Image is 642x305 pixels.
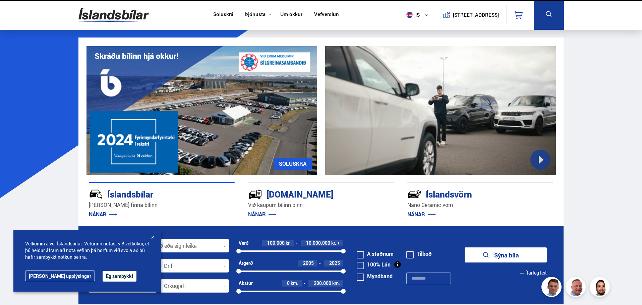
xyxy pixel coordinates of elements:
a: [STREET_ADDRESS] [437,5,503,24]
a: Um okkur [280,11,302,18]
img: nhp88E3Fdnt1Opn2.png [591,278,611,298]
span: kr. [286,240,291,246]
img: svg+xml;base64,PHN2ZyB4bWxucz0iaHR0cDovL3d3dy53My5vcmcvMjAwMC9zdmciIHdpZHRoPSI1MTIiIGhlaWdodD0iNT... [406,12,413,18]
span: + [337,240,340,246]
span: km. [291,281,298,286]
span: 100.000 [267,240,285,246]
button: is [404,5,434,25]
div: Verð [239,240,248,246]
span: km. [332,281,340,286]
button: Ég samþykki [103,271,136,282]
p: [PERSON_NAME] finna bílinn [89,201,235,209]
img: eKx6w-_Home_640_.png [86,46,317,175]
a: NÁNAR [89,211,117,218]
a: NÁNAR [248,211,277,218]
div: Íslandsvörn [407,188,529,200]
p: Við kaupum bílinn þinn [248,201,394,209]
span: 200.000 [314,280,331,286]
span: 2005 [303,260,314,266]
a: Vefverslun [314,11,339,18]
span: 10.000.000 [306,240,330,246]
div: [DOMAIN_NAME] [248,188,370,200]
a: SÖLUSKRÁ [274,158,312,170]
img: G0Ugv5HjCgRt.svg [78,4,149,26]
h1: Skráðu bílinn hjá okkur! [95,52,178,61]
img: tr5P-W3DuiFaO7aO.svg [248,187,262,201]
span: 0 [287,280,290,286]
span: 2025 [329,260,340,266]
a: NÁNAR [407,211,436,218]
button: [STREET_ADDRESS] [456,12,497,18]
label: Myndband [357,274,393,279]
button: Ítarleg leit [520,265,547,281]
button: Þjónusta [245,11,266,18]
img: JRvxyua_JYH6wB4c.svg [89,187,103,201]
button: Sýna bíla [465,247,547,262]
div: Árgerð [239,260,253,266]
a: Söluskrá [213,11,233,18]
img: siFngHWaQ9KaOqBr.png [567,278,587,298]
label: Á staðnum [357,251,394,256]
a: [PERSON_NAME] upplýsingar [25,271,95,281]
img: FbJEzSuNWCJXmdc-.webp [542,278,563,298]
label: Tilboð [406,251,432,256]
span: is [404,12,420,18]
label: 100% Lán [357,262,391,267]
img: -Svtn6bYgwAsiwNX.svg [407,187,421,201]
div: Akstur [239,281,253,286]
span: kr. [331,240,336,246]
p: Nano Ceramic vörn [407,201,553,209]
span: Velkomin á vef Íslandsbílar. Vefurinn notast við vefkökur, ef þú heldur áfram að nota vefinn þá h... [25,240,149,260]
div: Íslandsbílar [89,188,211,200]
